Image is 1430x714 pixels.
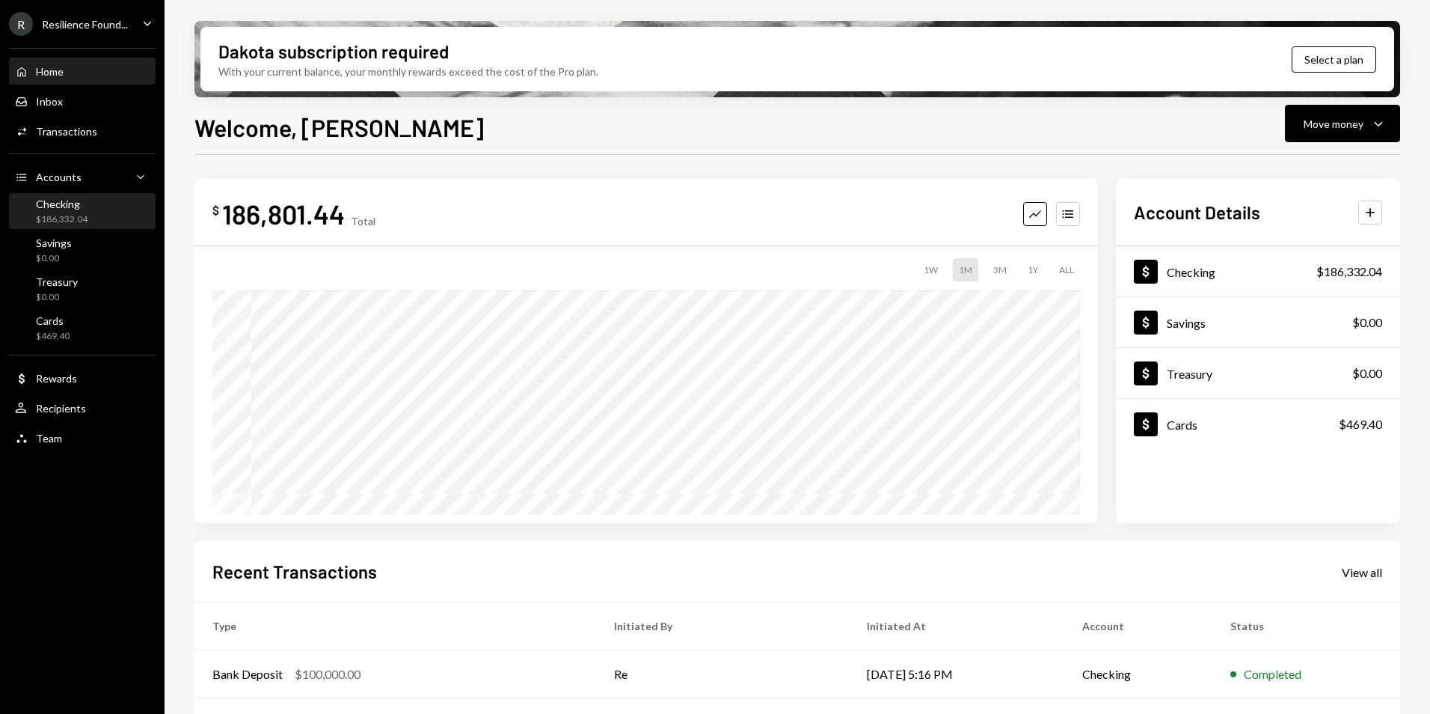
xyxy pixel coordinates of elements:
div: $186,332.04 [1316,263,1382,281]
div: Recipients [36,402,86,415]
th: Initiated At [849,602,1064,650]
div: 186,801.44 [222,197,345,231]
div: Resilience Found... [42,18,128,31]
td: Checking [1064,650,1212,698]
div: Transactions [36,125,97,138]
a: Savings$0.00 [1116,297,1400,347]
a: Team [9,424,156,451]
a: Cards$469.40 [9,310,156,346]
td: Re [596,650,850,698]
h1: Welcome, [PERSON_NAME] [194,112,484,142]
td: [DATE] 5:16 PM [849,650,1064,698]
a: Recipients [9,394,156,421]
a: Rewards [9,364,156,391]
div: $0.00 [36,252,72,265]
div: ALL [1053,258,1080,281]
div: $0.00 [36,291,78,304]
a: Transactions [9,118,156,144]
button: Select a plan [1292,46,1376,73]
a: Treasury$0.00 [9,271,156,307]
div: Team [36,432,62,445]
div: Cards [1167,418,1197,432]
div: Checking [1167,265,1215,279]
a: Home [9,58,156,85]
div: Completed [1244,665,1301,683]
div: Bank Deposit [212,665,283,683]
div: Rewards [36,372,77,385]
a: Savings$0.00 [9,232,156,268]
a: Inbox [9,88,156,115]
div: Treasury [36,275,78,288]
div: Home [36,65,64,78]
div: $ [212,203,219,218]
div: 1M [953,258,978,281]
h2: Account Details [1134,200,1260,225]
div: $469.40 [36,330,70,343]
div: 1W [918,258,944,281]
div: Move money [1304,116,1363,132]
div: $0.00 [1352,364,1382,382]
th: Status [1212,602,1400,650]
div: $100,000.00 [295,665,360,683]
div: 3M [987,258,1013,281]
div: $0.00 [1352,314,1382,332]
div: Savings [1167,316,1206,330]
h2: Recent Transactions [212,559,377,584]
div: Checking [36,198,88,210]
a: Cards$469.40 [1116,399,1400,449]
div: Savings [36,237,72,249]
div: $186,332.04 [36,213,88,226]
a: View all [1342,564,1382,580]
th: Initiated By [596,602,850,650]
div: R [9,12,33,36]
th: Account [1064,602,1212,650]
div: Cards [36,314,70,327]
div: Treasury [1167,367,1212,381]
a: Checking$186,332.04 [9,193,156,229]
a: Accounts [9,163,156,190]
div: Dakota subscription required [218,39,449,64]
a: Checking$186,332.04 [1116,246,1400,296]
th: Type [194,602,596,650]
div: View all [1342,565,1382,580]
div: 1Y [1022,258,1044,281]
div: With your current balance, your monthly rewards exceed the cost of the Pro plan. [218,64,598,79]
a: Treasury$0.00 [1116,348,1400,398]
div: Total [351,215,375,228]
div: Accounts [36,171,82,183]
button: Move money [1285,105,1400,142]
div: Inbox [36,95,63,108]
div: $469.40 [1339,415,1382,433]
